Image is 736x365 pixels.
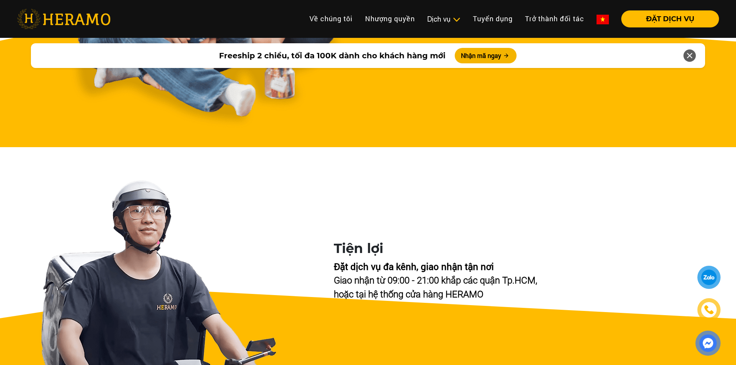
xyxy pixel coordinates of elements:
p: Giao nhận từ 09:00 - 21:00 khắp các quận Tp.HCM, hoặc tại hệ thống cửa hàng HERAMO [334,273,552,301]
img: heramo-logo.png [17,9,110,29]
span: Freeship 2 chiều, tối đa 100K dành cho khách hàng mới [219,50,445,61]
img: vn-flag.png [597,15,609,24]
a: ĐẶT DỊCH VỤ [615,15,719,22]
div: Dịch vụ [427,14,461,24]
a: Nhượng quyền [359,10,421,27]
p: Đặt dịch vụ đa kênh, giao nhận tận nơi [334,260,552,273]
img: subToggleIcon [452,16,461,24]
a: Trở thành đối tác [519,10,590,27]
img: phone-icon [704,305,714,314]
a: Tuyển dụng [467,10,519,27]
h3: Tiện lợi [334,241,552,256]
button: Nhận mã ngay [455,48,517,63]
a: Về chúng tôi [303,10,359,27]
button: ĐẶT DỊCH VỤ [621,10,719,27]
a: phone-icon [699,299,719,320]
